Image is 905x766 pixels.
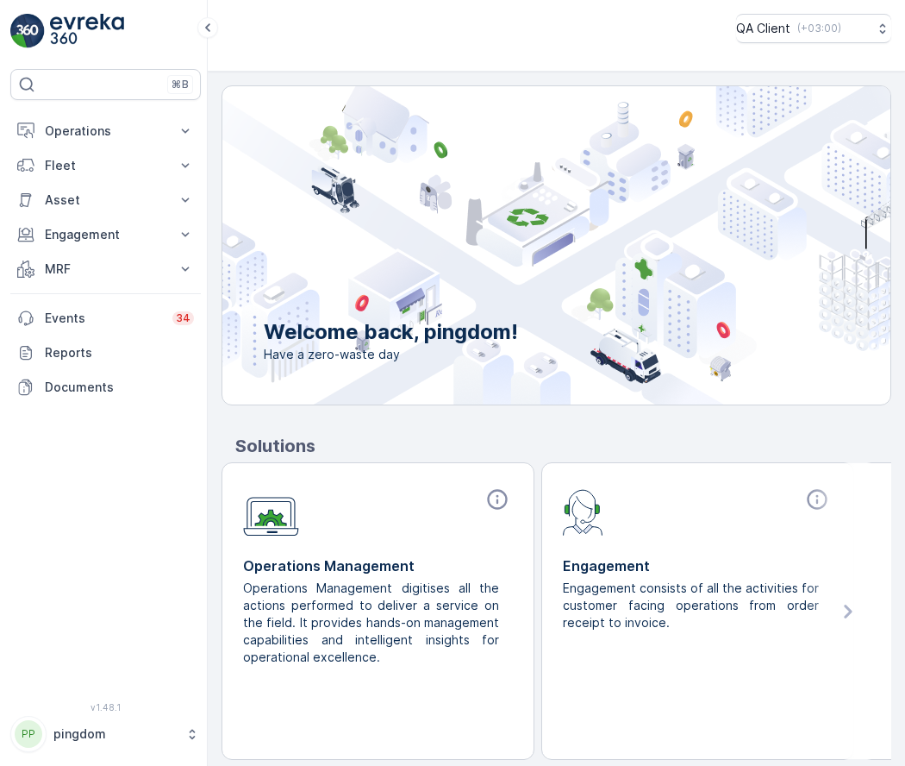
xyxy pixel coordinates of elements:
[736,20,790,37] p: QA Client
[45,226,166,243] p: Engagement
[736,14,891,43] button: QA Client(+03:00)
[10,183,201,217] button: Asset
[45,379,194,396] p: Documents
[45,261,166,278] p: MRF
[235,433,891,459] p: Solutions
[797,22,841,35] p: ( +03:00 )
[563,487,603,536] img: module-icon
[15,720,42,748] div: PP
[45,122,166,140] p: Operations
[176,311,190,325] p: 34
[172,78,189,91] p: ⌘B
[45,344,194,361] p: Reports
[10,336,201,370] a: Reports
[45,157,166,174] p: Fleet
[50,14,124,48] img: logo_light-DOdMpM7g.png
[45,191,166,209] p: Asset
[145,86,890,405] img: city illustration
[10,716,201,752] button: PPpingdom
[10,702,201,713] span: v 1.48.1
[243,556,513,576] p: Operations Management
[264,318,518,346] p: Welcome back, pingdom!
[10,370,201,405] a: Documents
[264,346,518,363] span: Have a zero-waste day
[45,310,162,327] p: Events
[563,580,819,631] p: Engagement consists of all the activities for customer facing operations from order receipt to in...
[10,14,45,48] img: logo
[10,217,201,252] button: Engagement
[10,301,201,336] a: Events34
[10,114,201,148] button: Operations
[10,252,201,286] button: MRF
[10,148,201,183] button: Fleet
[243,487,299,537] img: module-icon
[243,580,499,666] p: Operations Management digitises all the actions performed to deliver a service on the field. It p...
[563,556,833,576] p: Engagement
[53,725,177,743] p: pingdom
